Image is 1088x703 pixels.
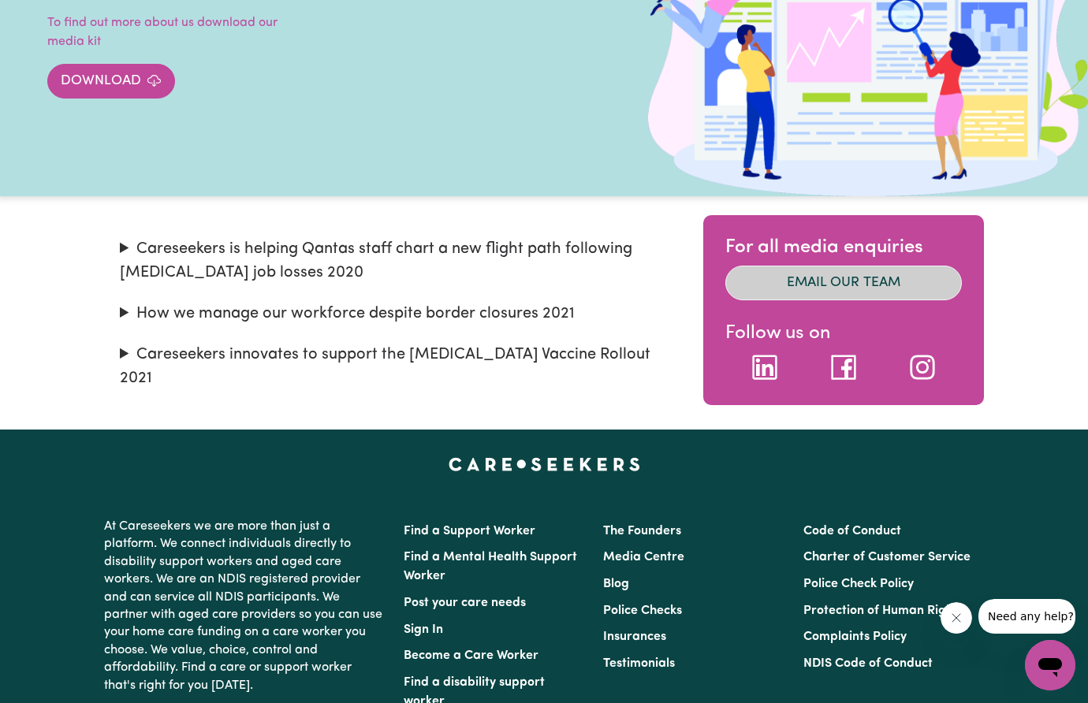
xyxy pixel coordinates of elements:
[120,237,669,285] summary: Careseekers is helping Qantas staff chart a new flight path following [MEDICAL_DATA] job losses 2020
[603,630,666,643] a: Insurances
[404,525,535,537] a: Find a Support Worker
[404,623,443,636] a: Sign In
[803,657,933,670] a: NDIS Code of Conduct
[907,361,938,374] a: Instagram
[978,599,1075,634] iframe: Message from company
[725,236,962,259] h2: For all media enquiries
[725,319,962,348] p: Follow us on
[803,551,971,564] a: Charter of Customer Service
[803,630,907,643] a: Complaints Policy
[803,578,914,590] a: Police Check Policy
[120,302,669,325] summary: How we manage our workforce despite border closures 2021
[603,578,629,590] a: Blog
[404,597,526,609] a: Post your care needs
[404,551,577,582] a: Find a Mental Health Support Worker
[803,525,901,537] a: Code of Conduct
[104,511,385,701] p: At Careseekers we are more than just a platform. We connect individuals directly to disability su...
[404,649,538,662] a: Become a Care Worker
[47,64,175,99] a: Download
[749,361,781,374] a: LinkedIn
[449,458,640,471] a: Careseekers home page
[603,604,682,617] a: Police Checks
[603,551,684,564] a: Media Centre
[47,13,284,51] p: To find out more about us download our media kit
[603,525,681,537] a: The Founders
[1025,640,1075,690] iframe: Button to launch messaging window
[828,361,859,374] a: Facebook
[120,343,669,390] summary: Careseekers innovates to support the [MEDICAL_DATA] Vaccine Rollout 2021
[803,604,963,617] a: Protection of Human Rights
[941,602,972,634] iframe: Close message
[725,266,962,300] a: Email our team
[603,657,675,670] a: Testimonials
